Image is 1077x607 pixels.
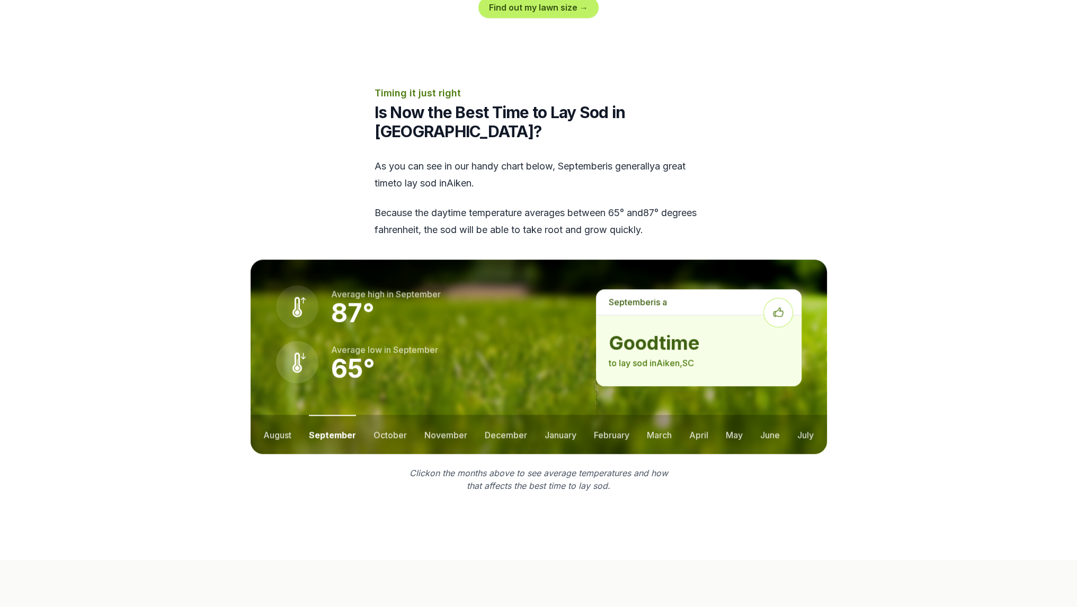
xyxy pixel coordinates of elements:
div: As you can see in our handy chart below, is generally a great time to lay sod in Aiken . [375,158,703,238]
p: Average high in [331,288,441,300]
p: Timing it just right [375,86,703,101]
button: april [689,415,708,454]
p: Because the daytime temperature averages between 65 ° and 87 ° degrees fahrenheit, the sod will b... [375,204,703,238]
p: is a [596,289,801,315]
button: march [647,415,672,454]
p: to lay sod in Aiken , SC [609,356,788,369]
button: october [373,415,407,454]
button: august [263,415,291,454]
button: june [760,415,780,454]
button: february [594,415,629,454]
span: september [558,160,606,172]
button: september [309,415,356,454]
h2: Is Now the Best Time to Lay Sod in [GEOGRAPHIC_DATA]? [375,103,703,141]
strong: 87 ° [331,297,375,328]
button: november [424,415,467,454]
strong: good time [609,332,788,353]
p: Click on the months above to see average temperatures and how that affects the best time to lay sod. [403,467,674,492]
span: september [396,289,441,299]
button: july [797,415,814,454]
button: may [726,415,743,454]
strong: 65 ° [331,353,375,384]
button: december [485,415,527,454]
span: september [609,297,654,307]
button: january [545,415,576,454]
p: Average low in [331,343,438,356]
span: september [393,344,438,355]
